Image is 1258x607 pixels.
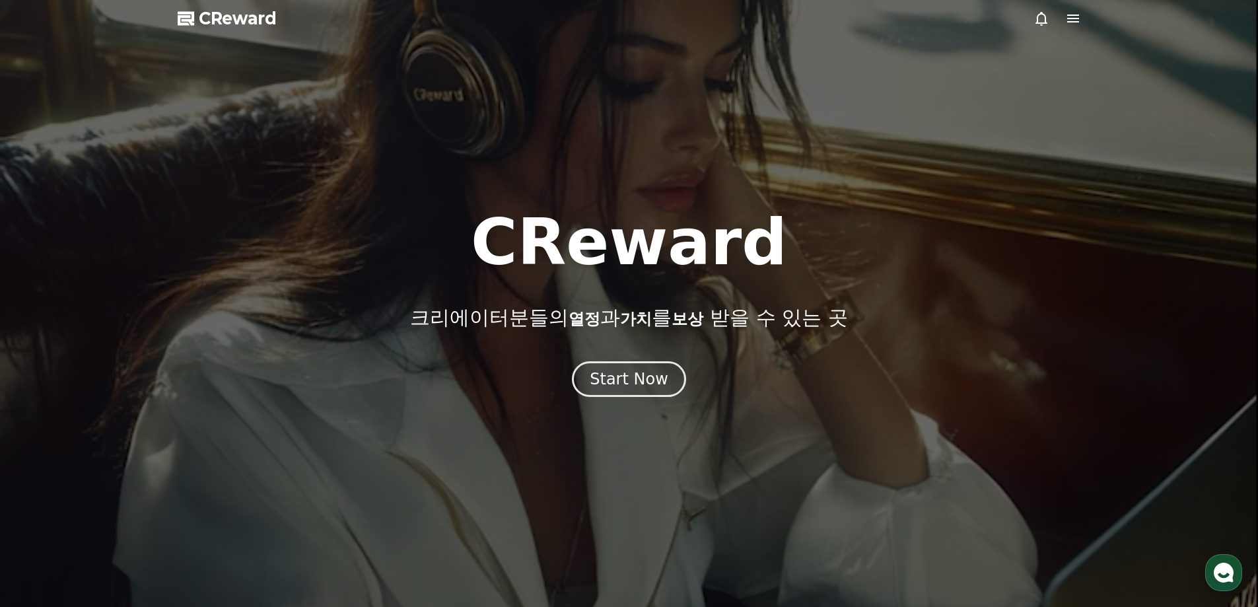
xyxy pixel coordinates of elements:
[199,8,277,29] span: CReward
[178,8,277,29] a: CReward
[410,306,847,330] p: 크리에이터분들의 과 를 받을 수 있는 곳
[572,375,686,387] a: Start Now
[590,369,668,390] div: Start Now
[569,310,600,328] span: 열정
[572,361,686,397] button: Start Now
[620,310,652,328] span: 가치
[672,310,703,328] span: 보상
[471,211,787,274] h1: CReward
